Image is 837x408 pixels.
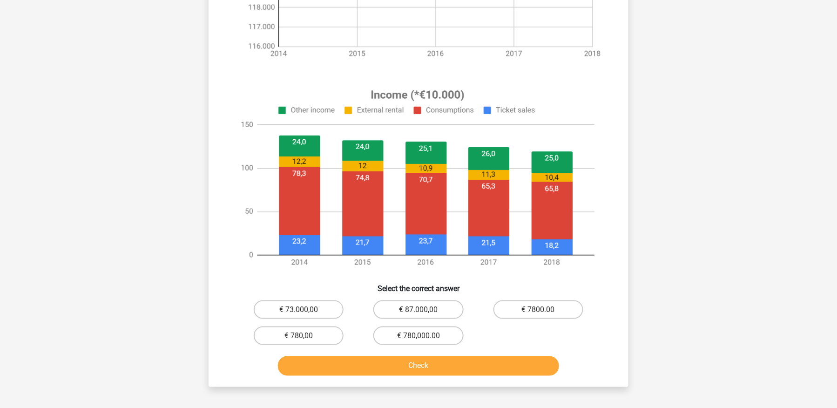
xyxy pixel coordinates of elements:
label: € 73.000,00 [254,300,344,319]
button: Check [278,356,560,376]
label: € 780,000.00 [373,326,463,345]
label: € 87.000,00 [373,300,463,319]
h6: Select the correct answer [223,277,614,293]
label: € 780,00 [254,326,344,345]
label: € 7800.00 [493,300,583,319]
